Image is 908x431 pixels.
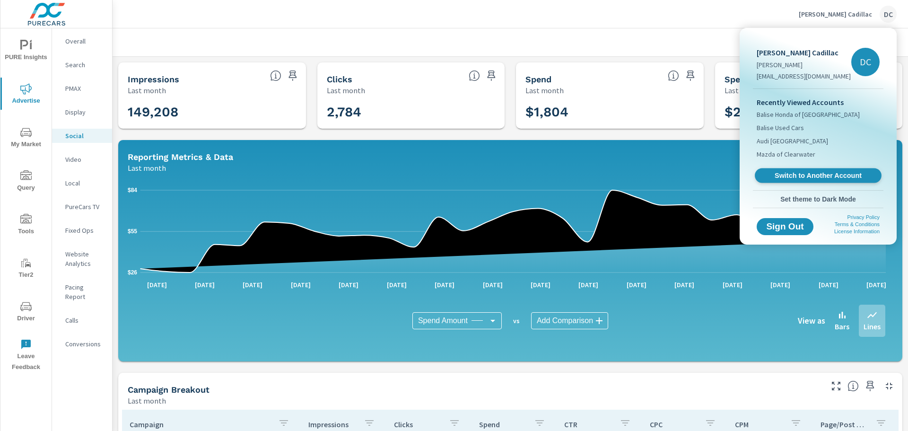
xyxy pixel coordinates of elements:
span: Audi [GEOGRAPHIC_DATA] [757,136,828,146]
span: Switch to Another Account [760,171,876,180]
p: [PERSON_NAME] [757,60,851,70]
a: Switch to Another Account [755,168,882,183]
span: Sign Out [764,222,806,231]
span: Set theme to Dark Mode [757,195,880,203]
span: Mazda of Clearwater [757,150,815,159]
span: Balise Used Cars [757,123,804,132]
p: [EMAIL_ADDRESS][DOMAIN_NAME] [757,71,851,81]
button: Sign Out [757,218,813,235]
span: Balise Honda of [GEOGRAPHIC_DATA] [757,110,860,119]
a: Privacy Policy [847,214,880,220]
button: Set theme to Dark Mode [753,191,883,208]
p: Recently Viewed Accounts [757,97,880,108]
p: [PERSON_NAME] Cadillac [757,47,851,58]
a: License Information [834,229,880,234]
div: DC [851,48,880,76]
a: Terms & Conditions [835,221,880,227]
